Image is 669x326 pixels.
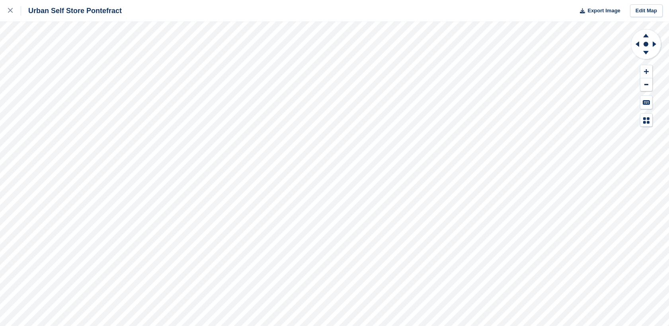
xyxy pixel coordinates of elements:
button: Map Legend [640,114,652,127]
button: Keyboard Shortcuts [640,96,652,109]
a: Edit Map [630,4,663,17]
button: Export Image [575,4,620,17]
button: Zoom Out [640,78,652,91]
span: Export Image [587,7,620,15]
div: Urban Self Store Pontefract [21,6,122,16]
button: Zoom In [640,65,652,78]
